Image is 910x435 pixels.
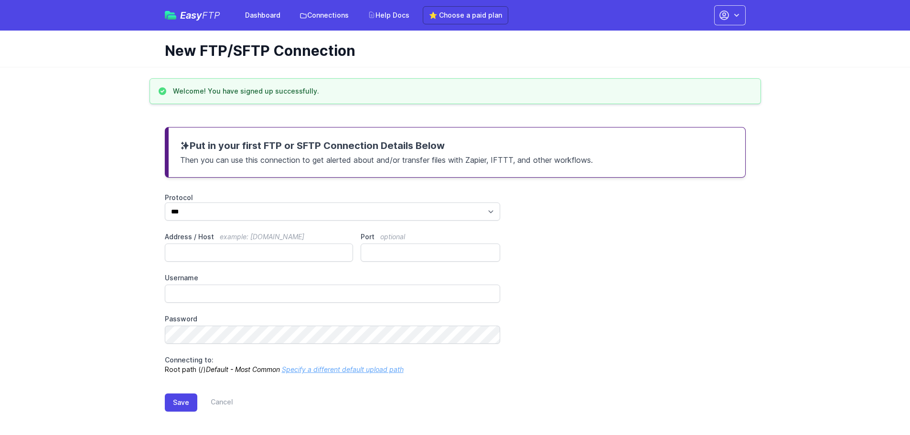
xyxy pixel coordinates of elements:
label: Protocol [165,193,501,202]
a: Dashboard [239,7,286,24]
label: Address / Host [165,232,353,242]
a: Connections [294,7,354,24]
h1: New FTP/SFTP Connection [165,42,738,59]
p: Root path (/) [165,355,501,374]
i: Default - Most Common [206,365,280,373]
label: Password [165,314,501,324]
button: Save [165,393,197,412]
label: Username [165,273,501,283]
span: Connecting to: [165,356,214,364]
span: FTP [202,10,220,21]
h3: Put in your first FTP or SFTP Connection Details Below [180,139,734,152]
a: Help Docs [362,7,415,24]
h3: Welcome! You have signed up successfully. [173,86,319,96]
a: Specify a different default upload path [282,365,404,373]
a: ⭐ Choose a paid plan [423,6,508,24]
img: easyftp_logo.png [165,11,176,20]
label: Port [361,232,500,242]
span: example: [DOMAIN_NAME] [220,233,304,241]
p: Then you can use this connection to get alerted about and/or transfer files with Zapier, IFTTT, a... [180,152,734,166]
span: optional [380,233,405,241]
a: Cancel [197,393,233,412]
a: EasyFTP [165,11,220,20]
span: Easy [180,11,220,20]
